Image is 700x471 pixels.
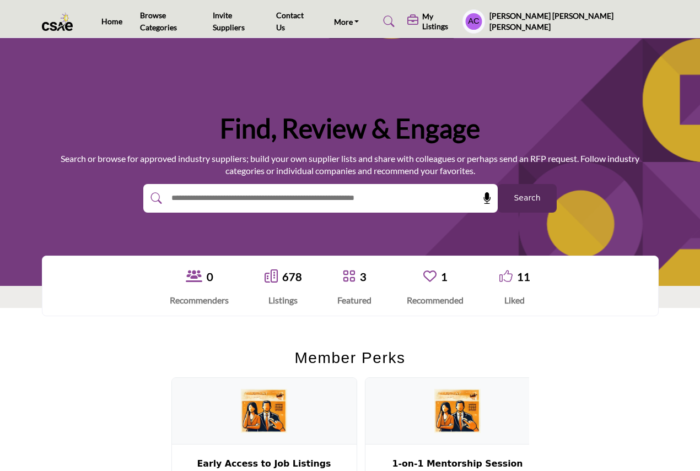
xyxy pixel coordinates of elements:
[514,192,540,204] span: Search
[282,270,302,283] a: 678
[422,12,457,31] h5: My Listings
[337,294,371,307] div: Featured
[434,389,481,433] img: Insight Guide
[379,458,537,470] h3: 1-on-1 Mentorship Session
[499,294,530,307] div: Liked
[373,13,402,30] a: Search
[185,458,343,470] h3: Early Access to Job Listings
[326,14,367,29] a: More
[265,294,302,307] div: Listings
[207,270,213,283] a: 0
[276,10,304,32] a: Contact Us
[241,389,287,433] img: Insight Guide
[220,111,480,145] h1: Find, Review & Engage
[489,10,658,32] h5: [PERSON_NAME] [PERSON_NAME] [PERSON_NAME]
[423,269,437,284] a: Go to Recommended
[42,13,79,31] img: Site Logo
[498,184,557,213] button: Search
[407,294,464,307] div: Recommended
[140,10,177,32] a: Browse Categories
[170,294,229,307] div: Recommenders
[499,269,513,283] i: Go to Liked
[42,153,659,177] p: Search or browse for approved industry suppliers; build your own supplier lists and share with co...
[171,347,529,370] h2: Member Perks
[517,270,530,283] a: 11
[462,9,485,34] button: Show hide supplier dropdown
[213,10,245,32] a: Invite Suppliers
[342,269,356,284] a: Go to Featured
[407,12,457,31] div: My Listings
[186,269,202,284] a: View Recommenders
[101,17,122,26] a: Home
[360,270,367,283] a: 3
[441,270,448,283] a: 1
